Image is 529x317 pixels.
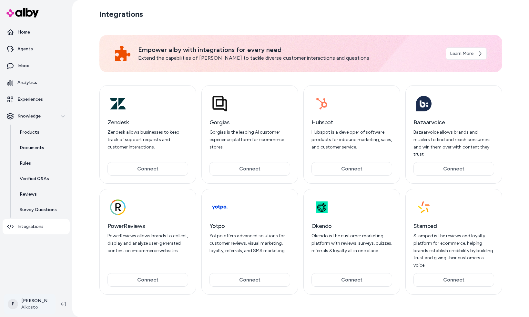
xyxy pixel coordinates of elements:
[17,46,33,52] p: Agents
[21,298,50,304] p: [PERSON_NAME]
[209,162,290,176] button: Connect
[446,47,487,60] a: Learn More
[21,304,50,311] span: Alkosto
[3,108,70,124] button: Knowledge
[13,187,70,202] a: Reviews
[311,162,392,176] button: Connect
[8,299,18,309] span: P
[107,118,188,127] h3: Zendesk
[6,8,39,17] img: alby Logo
[413,129,494,158] p: Bazaarvoice allows brands and retailers to find and reach consumers and win them over with conten...
[311,129,392,151] p: Hubspot is a developer of software products for inbound marketing, sales, and customer service.
[20,145,44,151] p: Documents
[17,96,43,103] p: Experiences
[107,162,188,176] button: Connect
[17,63,29,69] p: Inbox
[13,171,70,187] a: Verified Q&As
[413,273,494,287] button: Connect
[13,202,70,218] a: Survey Questions
[3,25,70,40] a: Home
[17,29,30,36] p: Home
[209,273,290,287] button: Connect
[209,221,290,230] h3: Yotpo
[413,232,494,269] p: Stamped is the reviews and loyalty platform for ecommerce, helping brands establish credibility b...
[413,118,494,127] h3: Bazaarvoice
[4,294,56,314] button: P[PERSON_NAME]Alkosto
[20,207,57,213] p: Survey Questions
[20,176,49,182] p: Verified Q&As
[311,273,392,287] button: Connect
[107,273,188,287] button: Connect
[209,118,290,127] h3: Gorgias
[20,191,37,198] p: Reviews
[3,41,70,57] a: Agents
[17,223,44,230] p: Integrations
[107,221,188,230] h3: PowerReviews
[311,118,392,127] h3: Hubspot
[3,58,70,74] a: Inbox
[99,9,143,19] h2: Integrations
[17,113,41,119] p: Knowledge
[311,232,392,254] p: Okendo is the customer marketing platform with reviews, surveys, quizzes, referrals & loyalty all...
[13,140,70,156] a: Documents
[13,156,70,171] a: Rules
[107,129,188,151] p: Zendesk allows businesses to keep track of support requests and customer interactions.
[20,129,39,136] p: Products
[17,79,37,86] p: Analytics
[413,162,494,176] button: Connect
[20,160,31,167] p: Rules
[13,125,70,140] a: Products
[107,232,188,254] p: PowerReviews allows brands to collect, display and analyze user-generated content on e-commerce w...
[3,219,70,234] a: Integrations
[138,54,438,62] p: Extend the capabilities of [PERSON_NAME] to tackle diverse customer interactions and questions
[3,92,70,107] a: Experiences
[311,221,392,230] h3: Okendo
[209,232,290,254] p: Yotpo offers advanced solutions for customer reviews, visual marketing, loyalty, referrals, and S...
[413,221,494,230] h3: Stamped
[3,75,70,90] a: Analytics
[209,129,290,151] p: Gorgias is the leading AI customer experience platform for ecommerce stores.
[138,45,438,54] p: Empower alby with integrations for every need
